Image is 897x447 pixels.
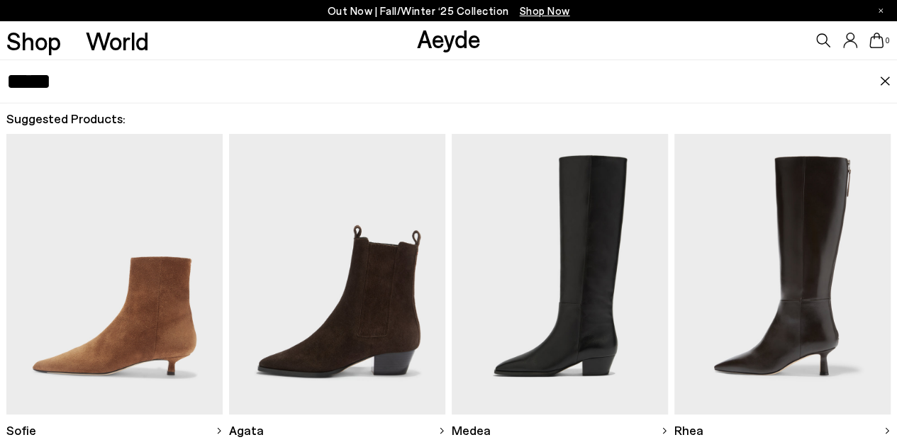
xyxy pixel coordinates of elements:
img: svg%3E [884,427,891,434]
span: 0 [884,37,891,45]
p: Out Now | Fall/Winter ‘25 Collection [328,2,570,20]
a: Agata [229,414,445,446]
a: Rhea [674,414,891,446]
img: Descriptive text [229,134,445,415]
span: Agata [229,421,264,439]
a: 0 [869,33,884,48]
a: Sofie [6,414,223,446]
span: Medea [452,421,491,439]
span: Rhea [674,421,703,439]
img: Descriptive text [674,134,891,415]
h2: Suggested Products: [6,110,891,128]
a: World [86,28,149,53]
img: Descriptive text [452,134,668,415]
img: svg%3E [438,427,445,434]
img: svg%3E [661,427,668,434]
img: svg%3E [216,427,223,434]
a: Shop [6,28,61,53]
img: Descriptive text [6,134,223,415]
img: close.svg [879,77,891,86]
a: Medea [452,414,668,446]
a: Aeyde [416,23,480,53]
span: Sofie [6,421,36,439]
span: Navigate to /collections/new-in [520,4,570,17]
